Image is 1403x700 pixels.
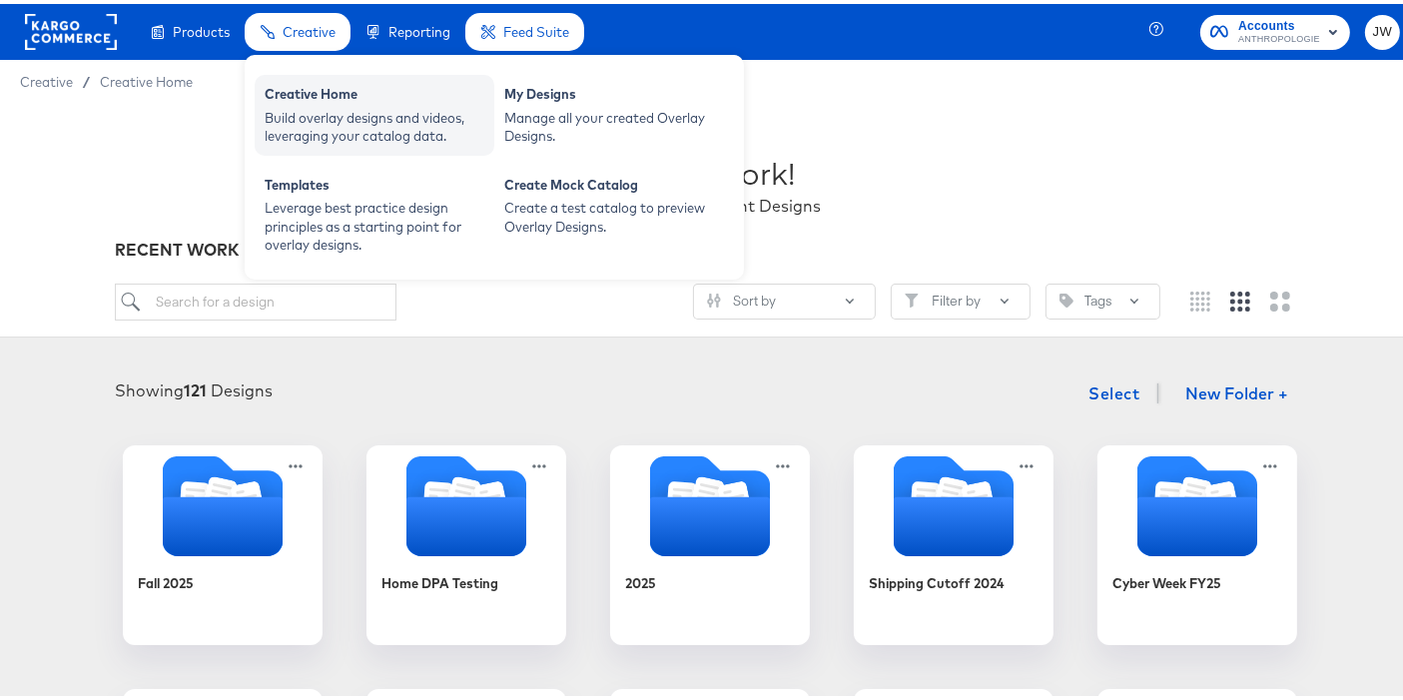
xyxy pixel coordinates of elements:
[173,20,230,36] span: Products
[1081,369,1148,409] button: Select
[1059,290,1073,304] svg: Tag
[1097,452,1297,552] svg: Folder
[1365,11,1400,46] button: JW
[707,290,721,304] svg: Sliders
[905,290,919,304] svg: Filter
[184,376,207,396] strong: 121
[115,280,396,317] input: Search for a design
[1168,372,1305,410] button: New Folder +
[381,570,498,589] div: Home DPA Testing
[869,570,1005,589] div: Shipping Cutoff 2024
[366,441,566,641] div: Home DPA Testing
[1373,17,1392,40] span: JW
[100,70,193,86] a: Creative Home
[610,441,810,641] div: 2025
[1046,280,1160,316] button: TagTags
[503,20,569,36] span: Feed Suite
[115,235,1306,258] div: RECENT WORK
[388,20,450,36] span: Reporting
[854,441,1053,641] div: Shipping Cutoff 2024
[366,452,566,552] svg: Folder
[854,452,1053,552] svg: Folder
[1238,12,1320,33] span: Accounts
[1238,28,1320,44] span: ANTHROPOLOGIE
[1200,11,1350,46] button: AccountsANTHROPOLOGIE
[123,452,323,552] svg: Folder
[20,70,73,86] span: Creative
[693,280,876,316] button: SlidersSort by
[115,375,273,398] div: Showing Designs
[283,20,336,36] span: Creative
[1112,570,1221,589] div: Cyber Week FY25
[625,570,656,589] div: 2025
[1190,288,1210,308] svg: Small grid
[73,70,100,86] span: /
[610,452,810,552] svg: Folder
[1270,288,1290,308] svg: Large grid
[891,280,1031,316] button: FilterFilter by
[1230,288,1250,308] svg: Medium grid
[123,441,323,641] div: Fall 2025
[1097,441,1297,641] div: Cyber Week FY25
[138,570,194,589] div: Fall 2025
[1089,375,1140,403] span: Select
